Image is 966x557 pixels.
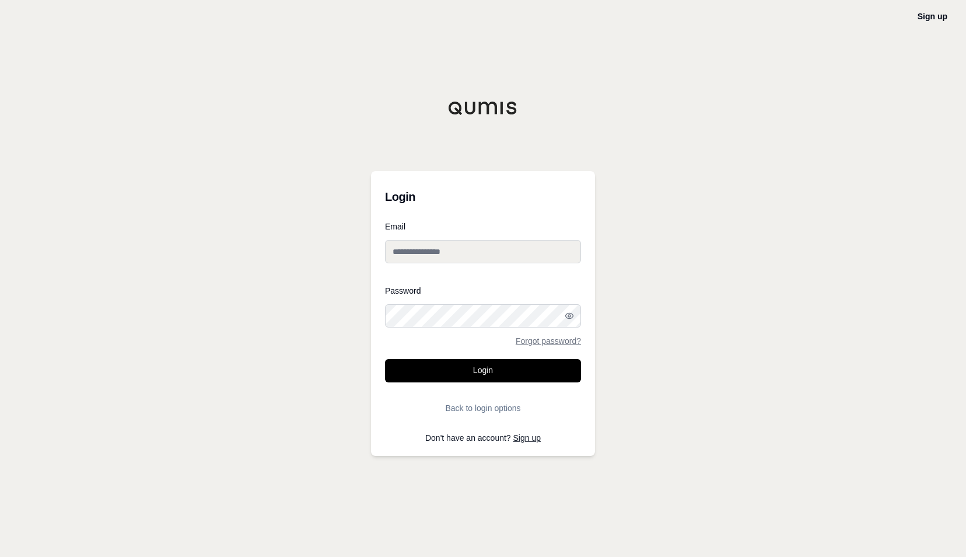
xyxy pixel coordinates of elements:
[385,396,581,420] button: Back to login options
[513,433,541,443] a: Sign up
[385,359,581,382] button: Login
[385,434,581,442] p: Don't have an account?
[385,185,581,208] h3: Login
[516,337,581,345] a: Forgot password?
[385,222,581,231] label: Email
[385,287,581,295] label: Password
[918,12,947,21] a: Sign up
[448,101,518,115] img: Qumis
